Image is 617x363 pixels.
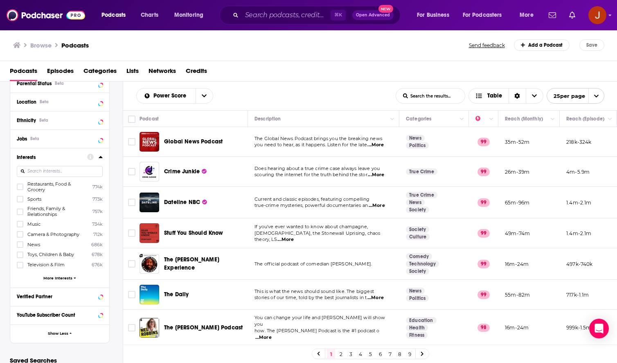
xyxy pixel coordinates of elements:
img: Dateline NBC [140,193,159,212]
h2: Choose List sort [136,88,213,104]
button: Choose View [468,88,543,104]
a: Comedy [406,253,432,260]
span: 712k [93,231,103,237]
p: 65m-96m [505,199,529,206]
div: Search podcasts, credits, & more... [227,6,408,25]
span: Restaurants, Food & Grocery [27,181,88,193]
span: Podcasts [101,9,126,21]
span: The [PERSON_NAME] Podcast [164,324,243,331]
button: EthnicityBeta [17,115,103,125]
div: Interests [17,154,82,160]
button: open menu [96,9,136,22]
span: Camera & Photography [27,231,79,237]
div: Podcast [140,114,159,124]
span: Friends, Family & Relationships [27,206,88,217]
button: open menu [411,9,459,22]
span: Table [487,93,502,99]
span: Current and classic episodes, featuring compelling [254,196,370,202]
a: 5 [366,349,374,359]
button: More Interests [17,276,103,280]
span: Episodes [47,64,74,81]
button: open menu [547,88,604,104]
span: ...More [367,295,384,301]
p: 99 [477,138,490,146]
button: open menu [457,9,514,22]
p: 99 [477,290,490,299]
span: Sports [27,196,41,202]
a: Politics [406,142,429,149]
a: 1 [327,349,335,359]
p: 99 [477,198,490,206]
a: Podcasts [10,64,37,81]
p: 4m-5.9m [566,168,590,175]
span: Logged in as jstemarie [588,6,606,24]
span: 734k [92,221,103,227]
div: Sort Direction [509,88,526,103]
button: YouTube Subscriber Count [17,310,103,320]
button: LocationBeta [17,96,103,107]
span: 676k [92,262,103,268]
span: Ethnicity [17,118,36,123]
div: Categories [406,114,431,124]
span: The Global News Podcast brings you the breaking news [254,136,382,141]
span: Toggle select row [128,229,135,237]
a: Dateline NBC [164,198,207,206]
span: 686k [91,242,103,247]
button: Send feedback [466,42,507,49]
div: Description [254,114,281,124]
span: If you've ever wanted to know about champagne, [254,224,368,229]
span: 678k [92,252,103,257]
a: 7 [386,349,394,359]
p: 98 [477,324,490,332]
span: Stuff You Should Know [164,229,223,236]
span: Toggle select row [128,199,135,206]
a: Add a Podcast [514,39,570,51]
div: Beta [39,118,48,123]
img: The Joe Rogan Experience [140,254,159,274]
a: Networks [149,64,176,81]
a: The Daily [140,285,159,304]
span: Television & Film [27,262,65,268]
a: The [PERSON_NAME] Experience [164,256,245,272]
img: Stuff You Should Know [140,223,159,243]
span: Monitoring [174,9,203,21]
a: 9 [405,349,414,359]
p: 999k-1.5m [566,324,592,331]
button: Column Actions [486,114,496,124]
span: ⌘ K [331,10,346,20]
a: True Crime [406,168,437,175]
span: [DEMOGRAPHIC_DATA], the Stonewall Uprising, chaos theory, LS [254,230,380,243]
div: Reach (Monthly) [505,114,543,124]
div: Beta [55,81,64,86]
span: This is what the news should sound like. The biggest [254,288,374,294]
button: Column Actions [387,114,397,124]
span: Toggle select row [128,260,135,268]
a: Politics [406,295,429,302]
a: Lists [126,64,139,81]
span: 25 per page [547,90,585,102]
a: Culture [406,234,430,240]
a: Education [406,317,437,324]
div: Beta [30,136,39,141]
span: Toggle select row [128,138,135,145]
span: you need to hear, as it happens. Listen for the late [254,142,367,147]
p: 99 [477,229,490,237]
span: ...More [369,202,385,209]
span: Does hearing about a true crime case always leave you [254,166,380,171]
p: 1.4m-2.1m [566,199,592,206]
button: Show profile menu [588,6,606,24]
a: 8 [396,349,404,359]
a: The Daily [164,290,189,299]
p: 497k-740k [566,261,593,268]
span: More Interests [43,276,72,280]
span: Charts [141,9,158,21]
span: Credits [186,64,207,81]
a: Society [406,268,429,275]
span: You can change your life and [PERSON_NAME] will show you [254,315,385,327]
span: ...More [368,172,384,178]
p: 49m-74m [505,230,530,237]
a: News [406,199,425,206]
